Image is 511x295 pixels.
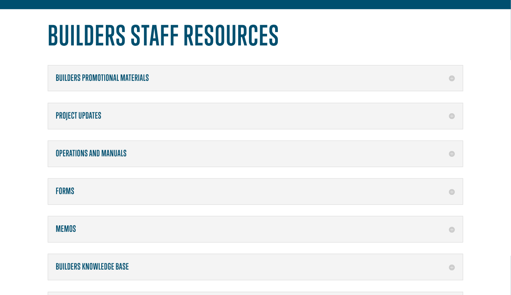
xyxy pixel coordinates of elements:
[14,16,20,22] img: emoji heart
[56,73,455,83] h5: Builders Promotional Materials
[21,31,87,36] span: Rockford , [GEOGRAPHIC_DATA]
[56,224,455,234] h5: Memos
[109,15,143,29] button: Donate
[14,24,106,29] div: to
[56,186,455,196] h5: Forms
[56,111,455,121] h5: Project Updates
[14,31,19,36] img: US.png
[56,262,455,272] h5: Builders Knowledge Base
[18,23,63,29] strong: Project Shovel Ready
[48,19,463,55] h1: Builders Staff Resources
[56,149,455,159] h5: Operations and Manuals
[14,8,106,23] div: [PERSON_NAME] donated $50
